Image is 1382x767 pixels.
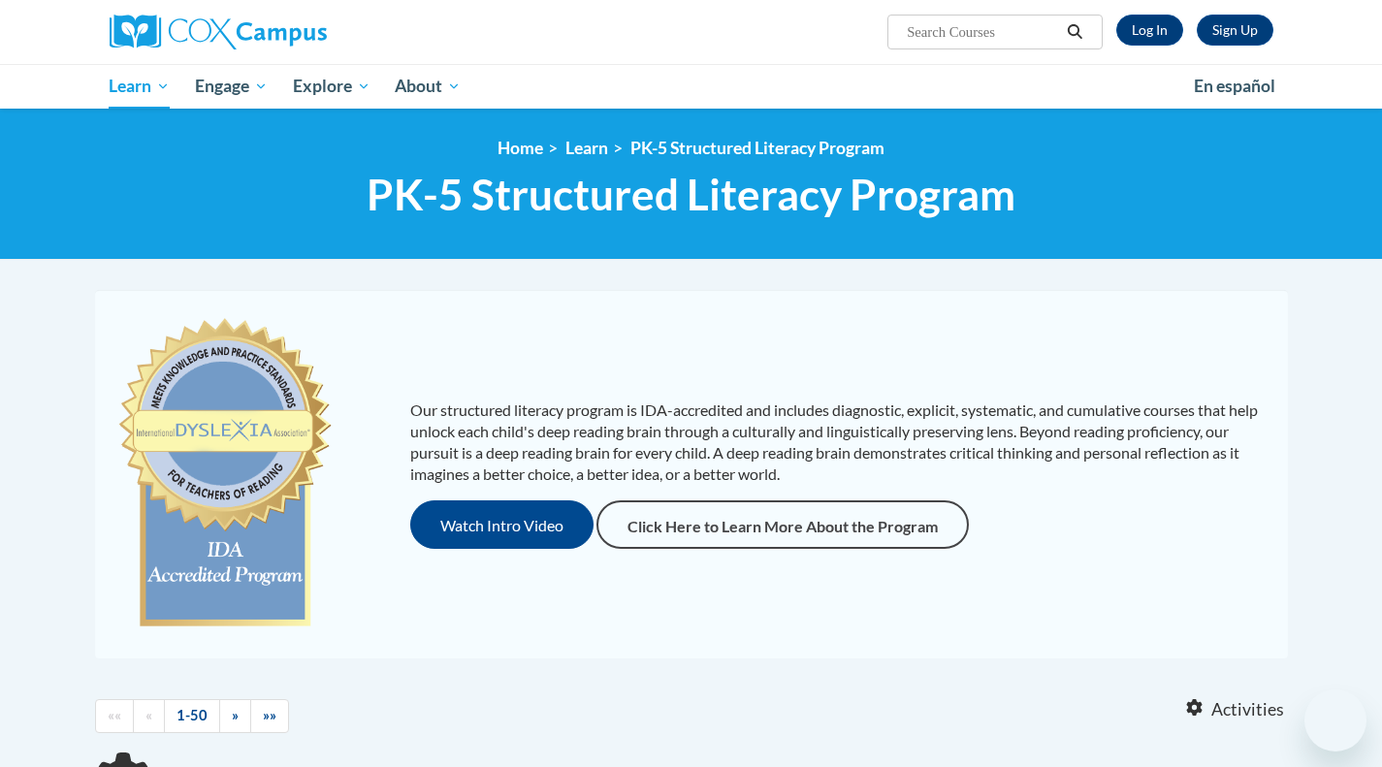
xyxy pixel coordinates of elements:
span: » [232,707,239,723]
a: Engage [182,64,280,109]
a: About [382,64,473,109]
a: Begining [95,699,134,733]
img: c477cda6-e343-453b-bfce-d6f9e9818e1c.png [114,309,337,639]
a: Learn [97,64,183,109]
span: «« [108,707,121,723]
a: Click Here to Learn More About the Program [596,500,969,549]
span: PK-5 Structured Literacy Program [367,169,1015,220]
iframe: Button to launch messaging window [1304,689,1366,751]
a: Learn [565,138,608,158]
span: « [145,707,152,723]
a: Previous [133,699,165,733]
a: Log In [1116,15,1183,46]
a: Home [498,138,543,158]
a: Register [1197,15,1273,46]
span: En español [1194,76,1275,96]
span: Learn [109,75,170,98]
span: About [395,75,461,98]
button: Search [1060,20,1089,44]
a: Explore [280,64,383,109]
div: Main menu [80,64,1302,109]
a: PK-5 Structured Literacy Program [630,138,884,158]
a: End [250,699,289,733]
span: Activities [1211,699,1284,720]
a: En español [1181,66,1288,107]
a: Cox Campus [110,15,478,49]
a: 1-50 [164,699,220,733]
span: »» [263,707,276,723]
span: Explore [293,75,370,98]
input: Search Courses [905,20,1060,44]
a: Next [219,699,251,733]
img: Cox Campus [110,15,327,49]
p: Our structured literacy program is IDA-accredited and includes diagnostic, explicit, systematic, ... [410,399,1269,485]
button: Watch Intro Video [410,500,594,549]
span: Engage [195,75,268,98]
